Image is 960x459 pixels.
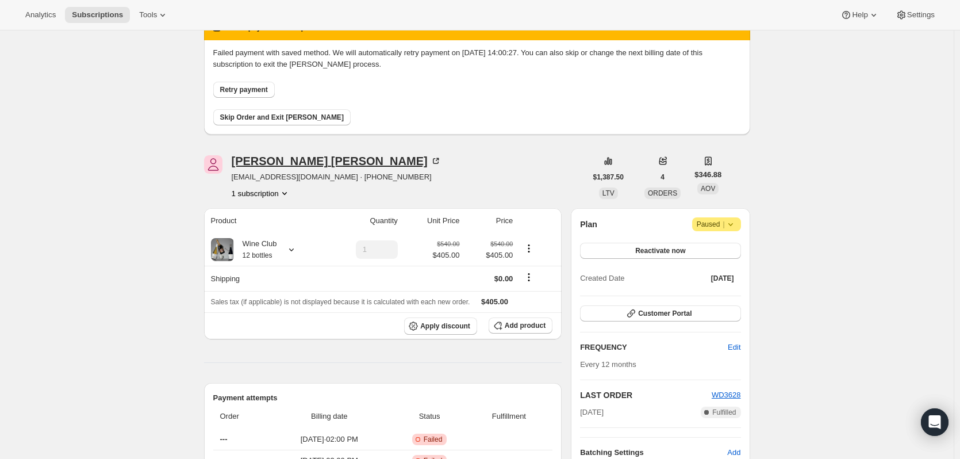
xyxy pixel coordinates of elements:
[204,155,222,174] span: Jennifer Wright
[834,7,886,23] button: Help
[712,408,736,417] span: Fulfilled
[213,109,351,125] button: Skip Order and Exit [PERSON_NAME]
[852,10,867,20] span: Help
[602,189,615,197] span: LTV
[72,10,123,20] span: Subscriptions
[220,85,268,94] span: Retry payment
[243,251,272,259] small: 12 bottles
[437,240,459,247] small: $540.00
[648,189,677,197] span: ORDERS
[638,309,692,318] span: Customer Portal
[232,188,290,199] button: Product actions
[704,270,741,286] button: [DATE]
[654,169,671,185] button: 4
[580,447,727,458] h6: Batching Settings
[213,47,741,70] p: Failed payment with saved method. We will automatically retry payment on [DATE] 14:00:27. You can...
[520,271,538,284] button: Shipping actions
[25,10,56,20] span: Analytics
[220,435,228,443] span: ---
[401,208,463,234] th: Unit Price
[711,274,734,283] span: [DATE]
[697,219,736,230] span: Paused
[712,389,741,401] button: WD3628
[65,7,130,23] button: Subscriptions
[139,10,157,20] span: Tools
[232,171,441,183] span: [EMAIL_ADDRESS][DOMAIN_NAME] · [PHONE_NUMBER]
[712,391,741,399] a: WD3628
[211,298,470,306] span: Sales tax (if applicable) is not displayed because it is calculated with each new order.
[473,411,546,422] span: Fulfillment
[721,338,747,357] button: Edit
[586,169,631,185] button: $1,387.50
[580,360,636,369] span: Every 12 months
[701,185,715,193] span: AOV
[661,173,665,182] span: 4
[234,238,277,261] div: Wine Club
[432,250,459,261] span: $405.00
[580,305,740,322] button: Customer Portal
[907,10,935,20] span: Settings
[132,7,175,23] button: Tools
[889,7,942,23] button: Settings
[213,404,269,429] th: Order
[580,342,728,353] h2: FREQUENCY
[466,250,513,261] span: $405.00
[463,208,516,234] th: Price
[593,173,624,182] span: $1,387.50
[213,392,553,404] h2: Payment attempts
[18,7,63,23] button: Analytics
[204,208,324,234] th: Product
[580,219,597,230] h2: Plan
[489,318,552,334] button: Add product
[211,238,234,261] img: product img
[220,113,344,122] span: Skip Order and Exit [PERSON_NAME]
[481,297,508,306] span: $405.00
[580,243,740,259] button: Reactivate now
[204,266,324,291] th: Shipping
[520,242,538,255] button: Product actions
[424,435,443,444] span: Failed
[723,220,724,229] span: |
[694,169,721,181] span: $346.88
[921,408,949,436] div: Open Intercom Messenger
[505,321,546,330] span: Add product
[420,322,470,331] span: Apply discount
[728,342,740,353] span: Edit
[580,273,624,284] span: Created Date
[232,155,441,167] div: [PERSON_NAME] [PERSON_NAME]
[272,434,387,445] span: [DATE] · 02:00 PM
[404,318,477,335] button: Apply discount
[213,82,275,98] button: Retry payment
[394,411,466,422] span: Status
[272,411,387,422] span: Billing date
[324,208,401,234] th: Quantity
[580,389,712,401] h2: LAST ORDER
[727,447,740,458] span: Add
[635,246,685,255] span: Reactivate now
[490,240,513,247] small: $540.00
[494,274,513,283] span: $0.00
[580,407,604,418] span: [DATE]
